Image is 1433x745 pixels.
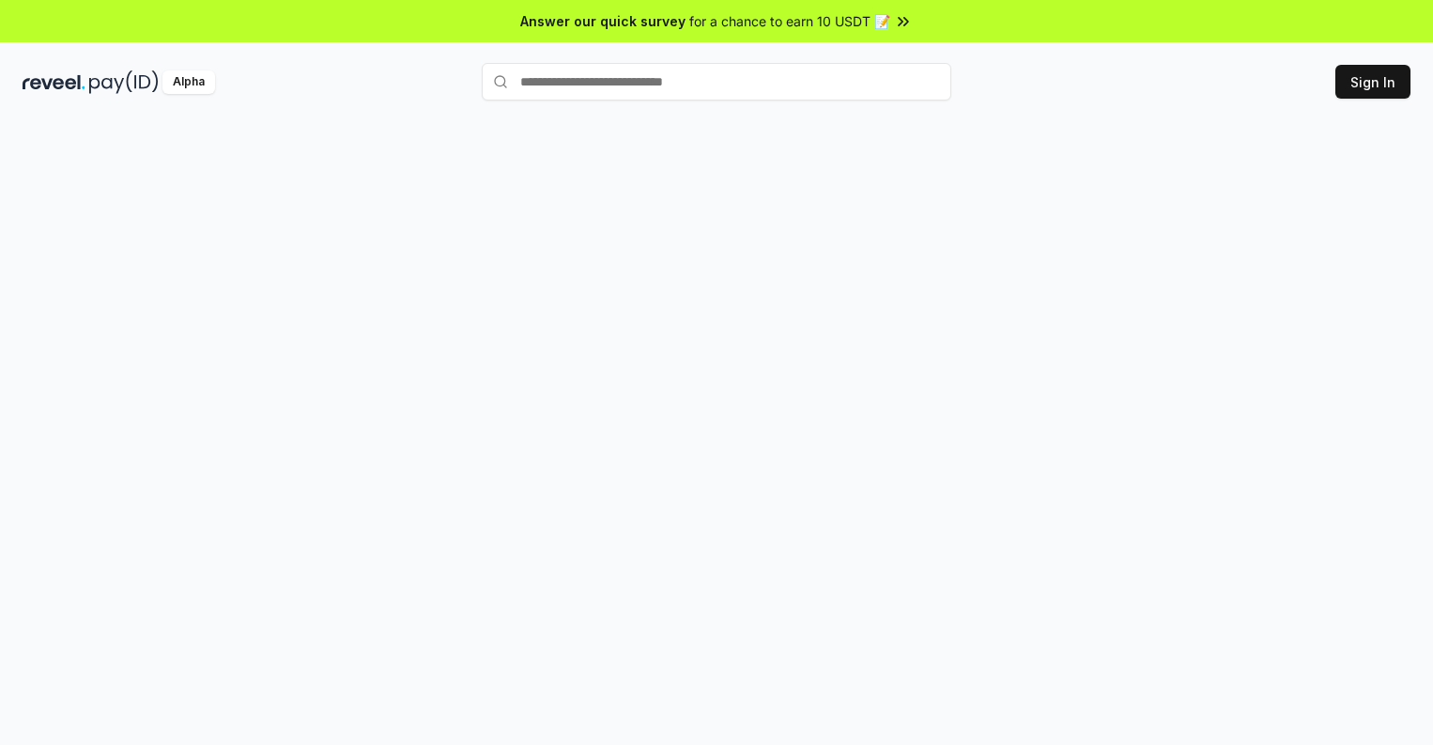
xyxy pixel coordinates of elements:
[23,70,85,94] img: reveel_dark
[1335,65,1410,99] button: Sign In
[689,11,890,31] span: for a chance to earn 10 USDT 📝
[162,70,215,94] div: Alpha
[89,70,159,94] img: pay_id
[520,11,686,31] span: Answer our quick survey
